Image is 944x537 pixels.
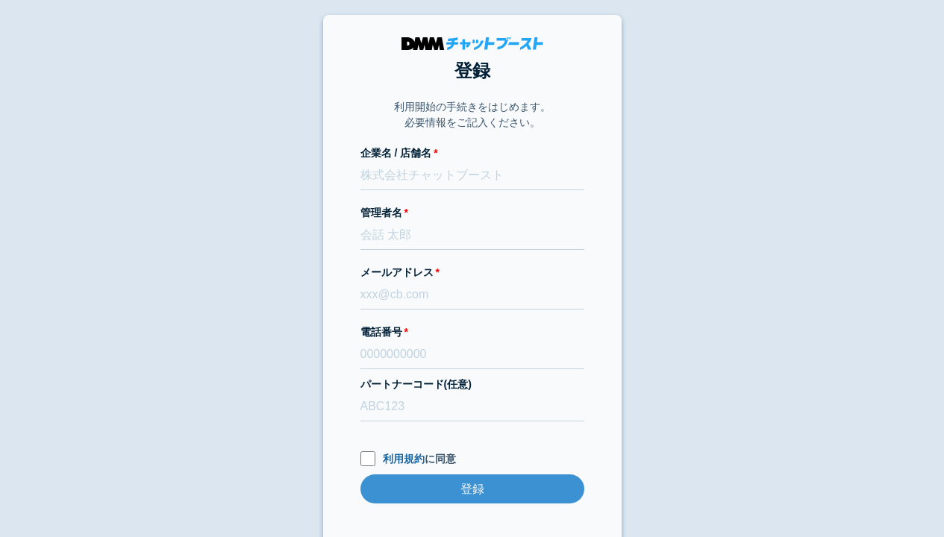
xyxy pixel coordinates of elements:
[360,392,584,421] input: ABC123
[360,161,584,190] input: 株式会社チャットブースト
[394,99,551,131] p: 利用開始の手続きをはじめます。 必要情報をご記入ください。
[360,324,584,340] label: 電話番号
[360,474,584,503] input: 登録
[360,145,584,161] label: 企業名 / 店舗名
[360,451,584,467] label: に同意
[360,265,584,280] label: メールアドレス
[360,205,584,221] label: 管理者名
[360,221,584,250] input: 会話 太郎
[360,340,584,369] input: 0000000000
[360,377,584,392] label: パートナーコード(任意)
[383,453,425,465] a: 利用規約
[401,37,543,50] img: DMMチャットブースト
[360,451,375,466] input: 利用規約に同意
[360,57,584,84] h1: 登録
[360,280,584,310] input: xxx@cb.com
